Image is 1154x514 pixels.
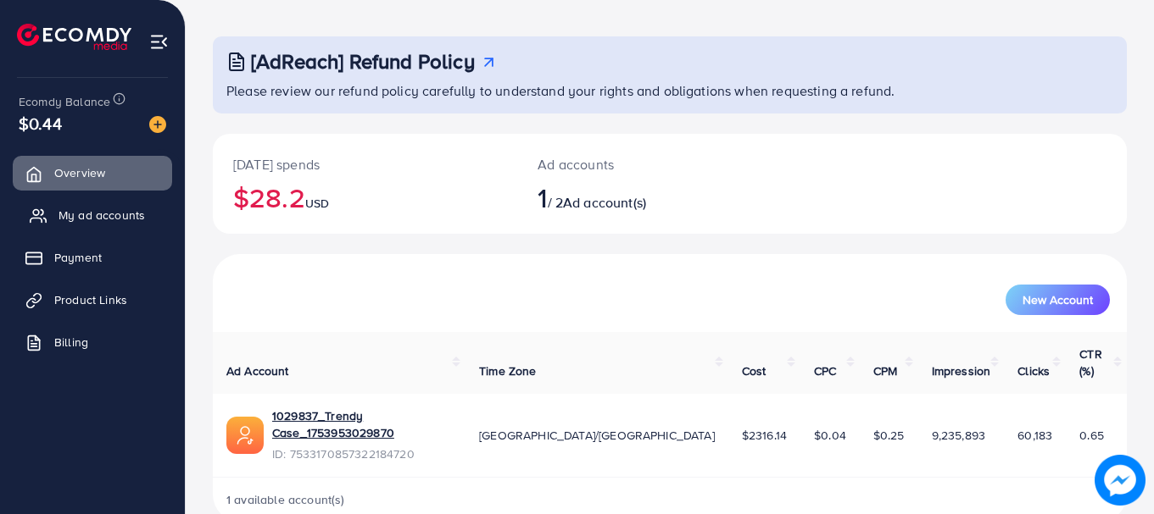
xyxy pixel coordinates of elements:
[59,207,145,224] span: My ad accounts
[272,407,452,442] a: 1029837_Trendy Case_1753953029870
[538,181,726,213] h2: / 2
[54,334,88,351] span: Billing
[233,154,497,174] p: [DATE] spends
[1017,362,1050,379] span: Clicks
[538,178,547,217] span: 1
[1006,285,1110,315] button: New Account
[226,491,345,508] span: 1 available account(s)
[742,427,787,444] span: $2316.14
[54,291,127,308] span: Product Links
[479,427,715,444] span: [GEOGRAPHIC_DATA]/[GEOGRAPHIC_DATA]
[814,362,836,379] span: CPC
[742,362,767,379] span: Cost
[305,195,329,212] span: USD
[149,32,169,52] img: menu
[19,93,110,110] span: Ecomdy Balance
[538,154,726,174] p: Ad accounts
[54,164,105,181] span: Overview
[13,198,172,232] a: My ad accounts
[814,427,846,444] span: $0.04
[149,116,166,133] img: image
[17,24,131,50] img: logo
[19,111,62,135] span: $0.44
[226,417,264,454] img: ic-ads-acc.e4c84228.svg
[226,80,1117,101] p: Please review our refund policy carefully to understand your rights and obligations when requesti...
[932,362,991,379] span: Impression
[563,193,646,212] span: Ad account(s)
[932,427,985,444] span: 9,235,893
[873,427,905,444] span: $0.25
[1095,455,1146,506] img: image
[13,240,172,274] a: Payment
[1017,427,1052,444] span: 60,183
[873,362,897,379] span: CPM
[1079,345,1101,379] span: CTR (%)
[13,156,172,190] a: Overview
[233,181,497,213] h2: $28.2
[1079,427,1104,444] span: 0.65
[13,325,172,359] a: Billing
[226,362,289,379] span: Ad Account
[13,283,172,317] a: Product Links
[1023,294,1093,306] span: New Account
[479,362,536,379] span: Time Zone
[272,445,452,462] span: ID: 7533170857322184720
[54,249,102,266] span: Payment
[251,49,475,74] h3: [AdReach] Refund Policy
